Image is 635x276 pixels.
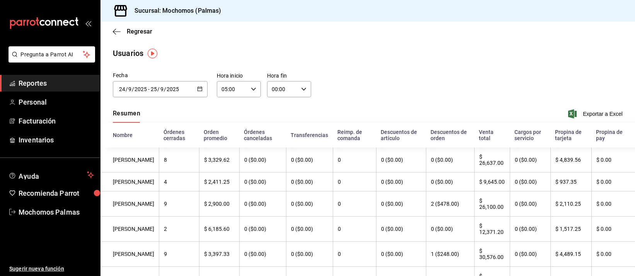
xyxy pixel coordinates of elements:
th: 0 ($0.00) [376,147,426,173]
th: [PERSON_NAME] [100,191,159,217]
th: 0 [333,191,376,217]
th: [PERSON_NAME] [100,217,159,242]
button: Resumen [113,110,140,123]
th: 0 ($0.00) [286,191,333,217]
div: navigation tabs [113,110,140,123]
input: Day [119,86,126,92]
th: $ 3,397.33 [199,242,239,267]
th: Orden promedio [199,123,239,147]
th: $ 0.00 [591,147,635,173]
span: / [164,86,166,92]
th: $ 3,329.62 [199,147,239,173]
th: 0 [333,147,376,173]
th: 0 ($0.00) [376,242,426,267]
th: 0 ($0.00) [510,242,550,267]
th: $ 12,371.20 [474,217,510,242]
button: open_drawer_menu [85,20,91,26]
th: Venta total [474,123,510,147]
th: 0 ($0.00) [239,191,286,217]
th: 2 ($478.00) [426,191,474,217]
th: 0 ($0.00) [510,191,550,217]
span: Reportes [19,78,94,88]
th: 0 ($0.00) [426,173,474,191]
img: Tooltip marker [148,49,157,58]
th: $ 0.00 [591,191,635,217]
th: $ 0.00 [591,217,635,242]
th: 0 ($0.00) [510,173,550,191]
span: Inventarios [19,135,94,145]
th: $ 4,489.15 [550,242,591,267]
th: 0 ($0.00) [239,147,286,173]
th: $ 6,185.60 [199,217,239,242]
th: $ 30,576.00 [474,242,510,267]
th: Cargos por servicio [510,123,550,147]
h3: Sucursal: Mochomos (Palmas) [128,6,221,15]
button: Pregunta a Parrot AI [9,46,95,63]
span: Recomienda Parrot [19,188,94,198]
a: Pregunta a Parrot AI [5,56,95,64]
th: 8 [159,147,199,173]
th: Órdenes cerradas [159,123,199,147]
div: Fecha [113,71,208,80]
th: Nombre [100,123,159,147]
th: 0 ($0.00) [376,191,426,217]
th: 0 ($0.00) [510,217,550,242]
input: Year [134,86,147,92]
input: Month [160,86,164,92]
input: Month [128,86,132,92]
th: 0 ($0.00) [286,173,333,191]
th: Órdenes canceladas [239,123,286,147]
th: 0 ($0.00) [426,147,474,173]
th: $ 1,517.25 [550,217,591,242]
th: $ 2,110.25 [550,191,591,217]
span: Pregunta a Parrot AI [21,51,83,59]
span: Regresar [127,28,152,35]
th: $ 9,645.00 [474,173,510,191]
th: 0 [333,217,376,242]
th: $ 4,839.56 [550,147,591,173]
th: $ 0.00 [591,242,635,267]
input: Year [166,86,179,92]
span: Mochomos Palmas [19,207,94,217]
th: $ 26,637.00 [474,147,510,173]
th: [PERSON_NAME] [100,147,159,173]
th: Transferencias [286,123,333,147]
span: Sugerir nueva función [9,265,94,273]
th: 0 ($0.00) [239,173,286,191]
th: 9 [159,242,199,267]
th: 0 ($0.00) [239,242,286,267]
th: Descuentos de artículo [376,123,426,147]
th: $ 0.00 [591,173,635,191]
th: 0 ($0.00) [510,147,550,173]
span: / [126,86,128,92]
input: Day [150,86,157,92]
span: Ayuda [19,170,84,179]
th: 0 ($0.00) [286,242,333,267]
th: 0 ($0.00) [376,217,426,242]
th: 2 [159,217,199,242]
th: $ 937.35 [550,173,591,191]
span: - [148,86,150,92]
th: 0 ($0.00) [376,173,426,191]
th: Propina de tarjeta [550,123,591,147]
label: Hora inicio [217,73,261,79]
div: Usuarios [113,47,143,59]
span: / [157,86,160,92]
th: 4 [159,173,199,191]
th: 0 ($0.00) [286,217,333,242]
th: 0 ($0.00) [426,217,474,242]
span: Personal [19,97,94,107]
th: [PERSON_NAME] [100,173,159,191]
button: Exportar a Excel [570,109,623,119]
th: 9 [159,191,199,217]
th: 0 ($0.00) [239,217,286,242]
th: Reimp. de comanda [333,123,376,147]
th: Descuentos de orden [426,123,474,147]
th: 0 [333,173,376,191]
button: Regresar [113,28,152,35]
th: $ 26,100.00 [474,191,510,217]
span: Facturación [19,116,94,126]
th: 1 ($248.00) [426,242,474,267]
span: / [132,86,134,92]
